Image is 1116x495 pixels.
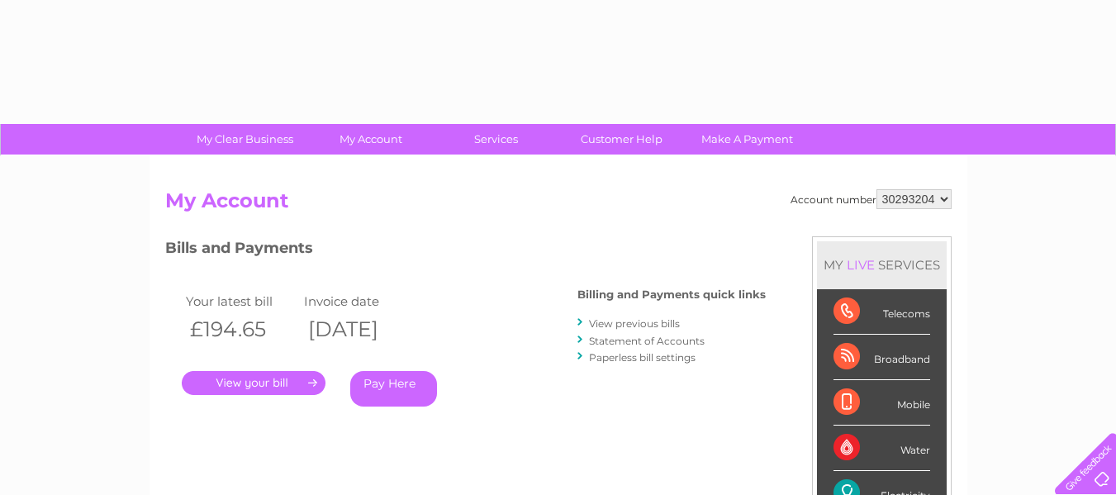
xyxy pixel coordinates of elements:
th: £194.65 [182,312,301,346]
a: Make A Payment [679,124,815,155]
th: [DATE] [300,312,419,346]
a: Statement of Accounts [589,335,705,347]
a: My Clear Business [177,124,313,155]
a: Paperless bill settings [589,351,696,364]
div: Mobile [833,380,930,426]
a: Pay Here [350,371,437,407]
a: View previous bills [589,317,680,330]
div: LIVE [843,257,878,273]
td: Your latest bill [182,290,301,312]
a: Customer Help [553,124,690,155]
h2: My Account [165,189,952,221]
a: My Account [302,124,439,155]
a: . [182,371,325,395]
div: Account number [791,189,952,209]
div: Telecoms [833,289,930,335]
div: Broadband [833,335,930,380]
h4: Billing and Payments quick links [577,288,766,301]
h3: Bills and Payments [165,236,766,265]
div: Water [833,426,930,471]
a: Services [428,124,564,155]
div: MY SERVICES [817,241,947,288]
td: Invoice date [300,290,419,312]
